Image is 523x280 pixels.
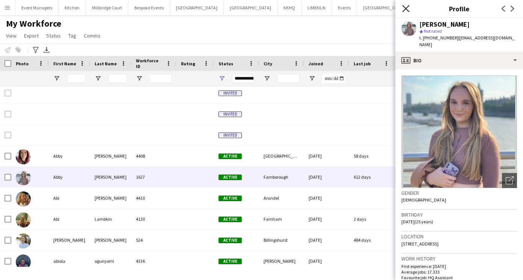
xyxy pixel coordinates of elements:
[304,209,349,229] div: [DATE]
[401,269,517,275] p: Average jobs: 17.333
[53,75,60,82] button: Open Filter Menu
[259,251,304,271] div: [PERSON_NAME]
[349,230,394,250] div: 484 days
[394,188,443,208] div: 0
[277,74,300,83] input: City Filter Input
[309,75,315,82] button: Open Filter Menu
[259,230,304,250] div: Billingshurst
[131,146,176,166] div: 4408
[394,209,443,229] div: 2
[401,255,517,262] h3: Work history
[131,251,176,271] div: 4336
[419,35,514,47] span: | [EMAIL_ADDRESS][DOMAIN_NAME]
[349,209,394,229] div: 2 days
[95,75,101,82] button: Open Filter Menu
[401,197,446,203] span: [DEMOGRAPHIC_DATA]
[502,173,517,188] div: Open photos pop-in
[322,74,345,83] input: Joined Filter Input
[219,132,242,138] span: Invited
[419,21,470,28] div: [PERSON_NAME]
[16,61,29,66] span: Photo
[394,83,443,103] div: 0
[301,0,332,15] button: LIMEKILN
[224,0,277,15] button: [GEOGRAPHIC_DATA]
[259,146,304,166] div: [GEOGRAPHIC_DATA]
[219,217,242,222] span: Active
[401,211,517,218] h3: Birthday
[264,75,270,82] button: Open Filter Menu
[6,18,61,29] span: My Workforce
[304,251,349,271] div: [DATE]
[131,209,176,229] div: 4130
[65,31,79,41] a: Tag
[259,209,304,229] div: Farnham
[219,175,242,180] span: Active
[304,146,349,166] div: [DATE]
[49,251,90,271] div: abiola
[128,0,170,15] button: Bespoke Events
[219,61,233,66] span: Status
[401,75,517,188] img: Crew avatar or photo
[136,58,163,69] span: Workforce ID
[84,32,101,39] span: Comms
[395,51,523,69] div: Bio
[304,167,349,187] div: [DATE]
[5,90,11,96] input: Row Selection is disabled for this row (unchecked)
[219,238,242,243] span: Active
[219,111,242,117] span: Invited
[90,167,131,187] div: [PERSON_NAME]
[219,75,225,82] button: Open Filter Menu
[219,154,242,159] span: Active
[49,167,90,187] div: Abby
[6,32,17,39] span: View
[5,132,11,138] input: Row Selection is disabled for this row (unchecked)
[67,74,86,83] input: First Name Filter Input
[108,74,127,83] input: Last Name Filter Input
[259,167,304,187] div: Farnborough
[46,32,61,39] span: Status
[16,212,31,227] img: Abi Lambkin
[16,170,31,185] img: Abby McEwen
[42,45,51,54] app-action-btn: Export XLSX
[304,230,349,250] div: [DATE]
[136,75,143,82] button: Open Filter Menu
[304,188,349,208] div: [DATE]
[219,196,242,201] span: Active
[401,233,517,240] h3: Location
[394,146,443,166] div: 1
[131,167,176,187] div: 1627
[424,28,442,34] span: Not rated
[394,230,443,250] div: 0
[16,233,31,248] img: Abigail Lebus
[68,32,76,39] span: Tag
[181,61,195,66] span: Rating
[395,4,523,14] h3: Profile
[219,90,242,96] span: Invited
[354,61,371,66] span: Last job
[81,31,104,41] a: Comms
[401,190,517,196] h3: Gender
[264,61,272,66] span: City
[43,31,64,41] a: Status
[309,61,323,66] span: Joined
[357,0,411,15] button: [GEOGRAPHIC_DATA]
[394,251,443,271] div: 0
[49,209,90,229] div: Abi
[90,251,131,271] div: ogunyomi
[86,0,128,15] button: Millbridge Court
[53,61,76,66] span: First Name
[401,219,433,224] span: [DATE] (25 years)
[149,74,172,83] input: Workforce ID Filter Input
[15,0,59,15] button: Event Managers
[90,188,131,208] div: [PERSON_NAME]
[31,45,40,54] app-action-btn: Advanced filters
[16,191,31,206] img: Abi Hollingsworth
[277,0,301,15] button: KKHQ
[16,149,31,164] img: Abby Kennedy
[49,230,90,250] div: [PERSON_NAME]
[131,230,176,250] div: 524
[49,146,90,166] div: Abby
[90,146,131,166] div: [PERSON_NAME]
[90,209,131,229] div: Lambkin
[419,35,458,41] span: t. [PHONE_NUMBER]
